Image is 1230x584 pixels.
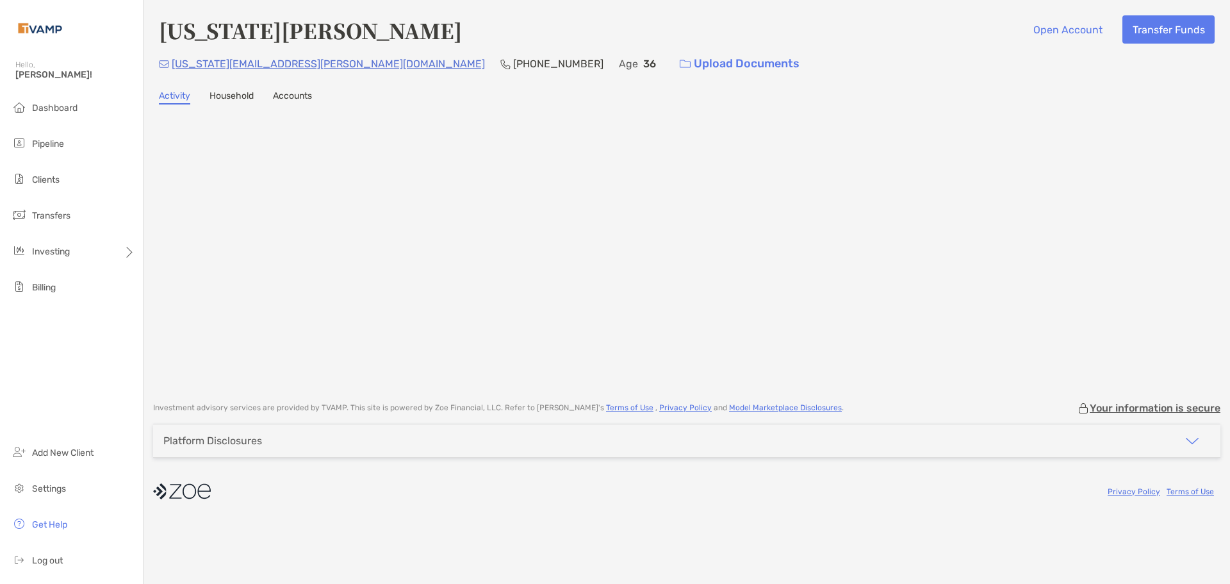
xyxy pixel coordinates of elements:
img: add_new_client icon [12,444,27,460]
span: Add New Client [32,447,94,458]
span: Clients [32,174,60,185]
img: settings icon [12,480,27,496]
p: 36 [643,56,656,72]
button: Open Account [1023,15,1112,44]
span: Investing [32,246,70,257]
img: get-help icon [12,516,27,531]
img: icon arrow [1185,433,1200,449]
span: Billing [32,282,56,293]
img: investing icon [12,243,27,258]
span: Dashboard [32,103,78,113]
img: company logo [153,477,211,506]
a: Terms of Use [606,403,653,412]
img: pipeline icon [12,135,27,151]
button: Transfer Funds [1122,15,1215,44]
img: Email Icon [159,60,169,68]
span: [PERSON_NAME]! [15,69,135,80]
img: Phone Icon [500,59,511,69]
span: Log out [32,555,63,566]
a: Household [209,90,254,104]
a: Privacy Policy [1108,487,1160,496]
img: transfers icon [12,207,27,222]
span: Transfers [32,210,70,221]
img: logout icon [12,552,27,567]
a: Upload Documents [671,50,808,78]
p: [PHONE_NUMBER] [513,56,603,72]
p: Your information is secure [1090,402,1220,414]
img: Zoe Logo [15,5,65,51]
a: Accounts [273,90,312,104]
img: button icon [680,60,691,69]
p: Age [619,56,638,72]
p: [US_STATE][EMAIL_ADDRESS][PERSON_NAME][DOMAIN_NAME] [172,56,485,72]
a: Terms of Use [1167,487,1214,496]
span: Get Help [32,519,67,530]
img: dashboard icon [12,99,27,115]
div: Platform Disclosures [163,435,262,447]
a: Model Marketplace Disclosures [729,403,842,412]
img: billing icon [12,279,27,294]
span: Pipeline [32,138,64,149]
span: Settings [32,483,66,494]
a: Activity [159,90,190,104]
a: Privacy Policy [659,403,712,412]
p: Investment advisory services are provided by TVAMP . This site is powered by Zoe Financial, LLC. ... [153,403,844,413]
h4: [US_STATE][PERSON_NAME] [159,15,462,45]
img: clients icon [12,171,27,187]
